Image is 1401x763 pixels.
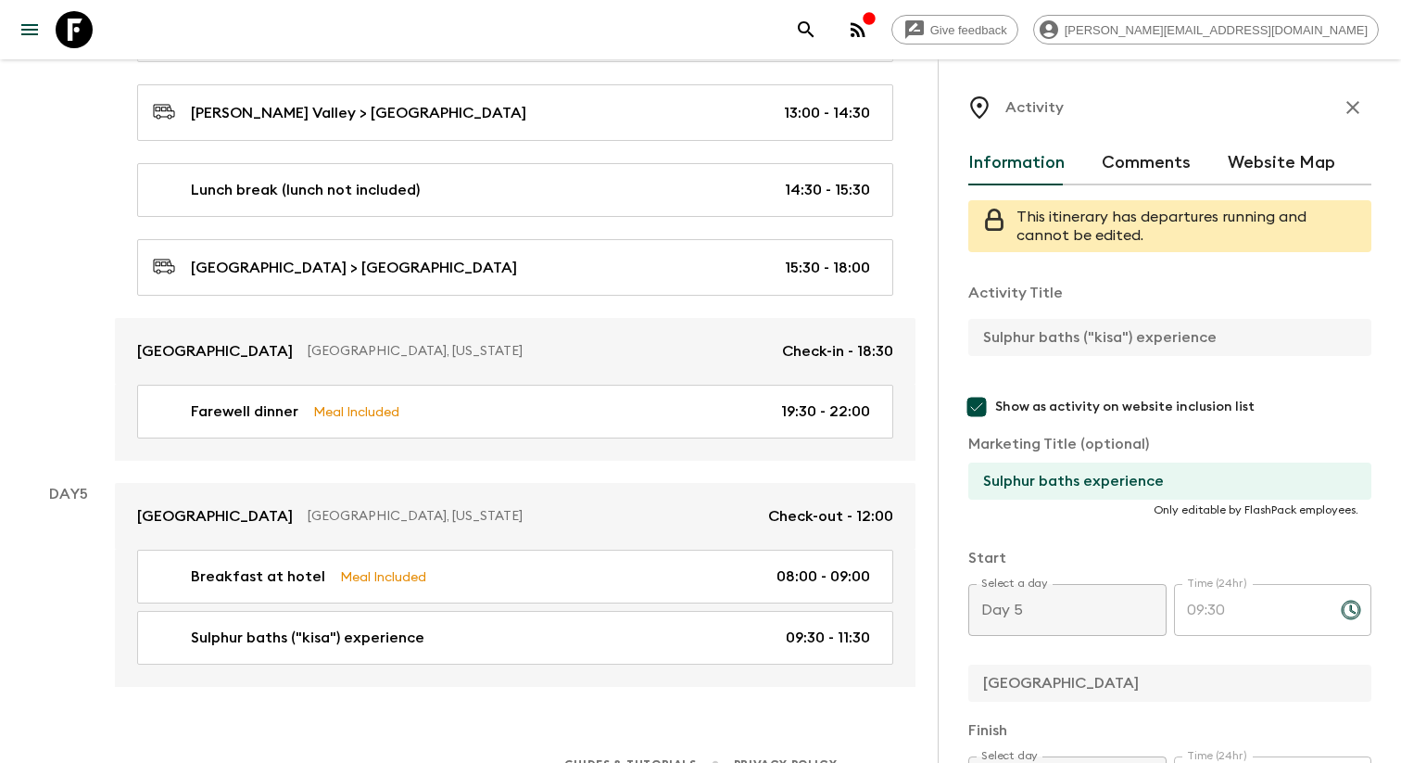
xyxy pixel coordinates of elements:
[1174,584,1326,636] input: hh:mm
[1187,576,1247,591] label: Time (24hr)
[968,719,1371,742] p: Finish
[968,547,1371,569] p: Start
[785,257,870,279] p: 15:30 - 18:00
[981,502,1358,517] p: Only editable by FlashPack employees.
[891,15,1018,45] a: Give feedback
[137,611,893,665] a: Sulphur baths ("kisa") experience09:30 - 11:30
[115,318,915,385] a: [GEOGRAPHIC_DATA][GEOGRAPHIC_DATA], [US_STATE]Check-in - 18:30
[995,398,1255,416] span: Show as activity on website inclusion list
[137,505,293,528] p: [GEOGRAPHIC_DATA]
[137,550,893,604] a: Breakfast at hotelMeal Included08:00 - 09:00
[191,179,420,201] p: Lunch break (lunch not included)
[115,483,915,550] a: [GEOGRAPHIC_DATA][GEOGRAPHIC_DATA], [US_STATE]Check-out - 12:00
[191,257,517,279] p: [GEOGRAPHIC_DATA] > [GEOGRAPHIC_DATA]
[788,11,825,48] button: search adventures
[968,463,1357,500] input: If necessary, use this field to override activity title
[137,340,293,362] p: [GEOGRAPHIC_DATA]
[11,11,48,48] button: menu
[1005,96,1064,119] p: Activity
[191,401,298,423] p: Farewell dinner
[137,239,893,296] a: [GEOGRAPHIC_DATA] > [GEOGRAPHIC_DATA]15:30 - 18:00
[137,84,893,141] a: [PERSON_NAME] Valley > [GEOGRAPHIC_DATA]13:00 - 14:30
[1033,15,1379,45] div: [PERSON_NAME][EMAIL_ADDRESS][DOMAIN_NAME]
[968,282,1371,304] p: Activity Title
[781,401,870,423] p: 19:30 - 22:00
[137,385,893,439] a: Farewell dinnerMeal Included19:30 - 22:00
[313,401,399,422] p: Meal Included
[308,342,767,361] p: [GEOGRAPHIC_DATA], [US_STATE]
[768,505,893,528] p: Check-out - 12:00
[784,102,870,124] p: 13:00 - 14:30
[191,102,526,124] p: [PERSON_NAME] Valley > [GEOGRAPHIC_DATA]
[786,627,870,649] p: 09:30 - 11:30
[137,163,893,217] a: Lunch break (lunch not included)14:30 - 15:30
[1228,141,1335,185] button: Website Map
[308,507,753,526] p: [GEOGRAPHIC_DATA], [US_STATE]
[785,179,870,201] p: 14:30 - 15:30
[1054,23,1378,37] span: [PERSON_NAME][EMAIL_ADDRESS][DOMAIN_NAME]
[968,141,1065,185] button: Information
[1102,141,1191,185] button: Comments
[1016,210,1306,243] span: This itinerary has departures running and cannot be edited.
[191,627,424,649] p: Sulphur baths ("kisa") experience
[968,433,1371,455] p: Marketing Title (optional)
[340,566,426,587] p: Meal Included
[782,340,893,362] p: Check-in - 18:30
[981,576,1047,591] label: Select a day
[920,23,1017,37] span: Give feedback
[776,566,870,588] p: 08:00 - 09:00
[22,483,115,505] p: Day 5
[191,566,325,588] p: Breakfast at hotel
